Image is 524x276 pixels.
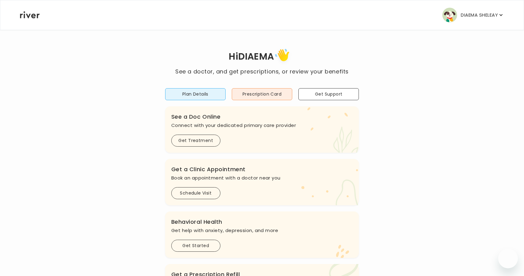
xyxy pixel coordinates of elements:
[171,135,220,147] button: Get Treatment
[175,67,348,76] p: See a doctor, and get prescriptions, or review your benefits
[171,121,353,130] p: Connect with your dedicated primary care provider
[171,240,220,252] button: Get Started
[171,174,353,182] p: Book an appointment with a doctor near you
[442,8,504,22] button: user avatarDIAEMA SHELEAY
[298,88,359,100] button: Get Support
[175,47,348,67] h1: Hi DIAEMA
[171,226,353,235] p: Get help with anxiety, depression, and more
[171,187,220,199] button: Schedule Visit
[171,218,353,226] h3: Behavioral Health
[171,112,353,121] h3: See a Doc Online
[232,88,292,100] button: Prescription Card
[498,249,518,268] iframe: Button to launch messaging window
[165,88,226,100] button: Plan Details
[442,8,457,22] img: user avatar
[171,165,353,174] h3: Get a Clinic Appointment
[461,11,498,19] p: DIAEMA SHELEAY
